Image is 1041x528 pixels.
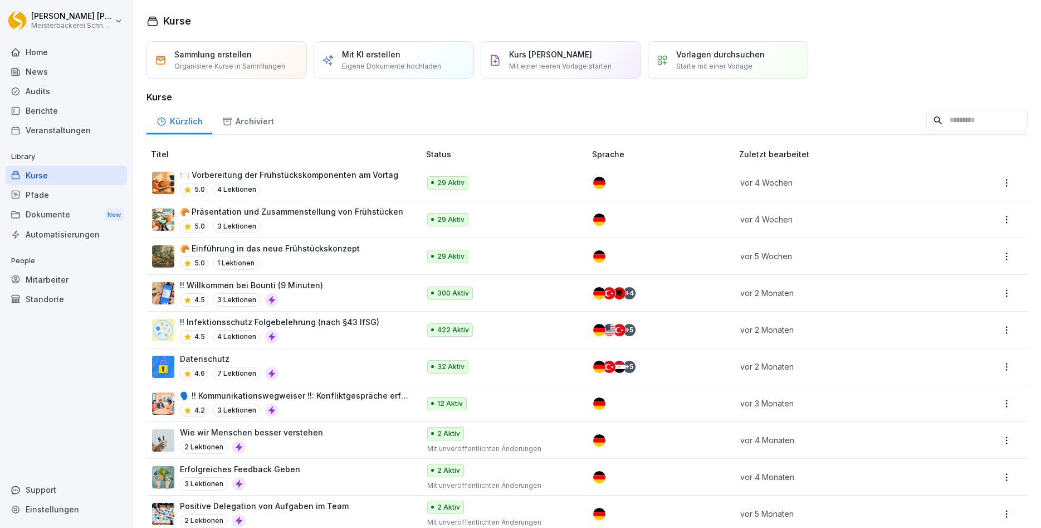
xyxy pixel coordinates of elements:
p: Status [426,148,588,160]
p: 3 Lektionen [213,404,261,417]
p: vor 5 Wochen [740,250,940,262]
p: 2 Aktiv [437,502,460,512]
p: 4.6 [194,369,205,379]
a: Veranstaltungen [6,120,127,140]
p: 2 Lektionen [180,440,228,454]
p: 4.2 [194,405,205,415]
p: vor 3 Monaten [740,398,940,409]
p: Zuletzt bearbeitet [739,148,954,160]
a: Kürzlich [146,106,212,134]
p: vor 4 Wochen [740,214,940,225]
p: 12 Aktiv [437,399,463,409]
p: 29 Aktiv [437,215,465,225]
p: 5.0 [194,258,205,268]
p: Library [6,148,127,166]
img: wr9iexfe9rtz8gn9otnyfhnm.png [152,245,174,268]
p: Mit unveröffentlichten Änderungen [427,481,574,491]
img: e9p8yhr1zzycljzf1qfkis0d.png [152,209,174,231]
p: vor 4 Wochen [740,177,940,188]
p: 2 Aktiv [437,429,460,439]
div: + 4 [623,287,636,299]
a: Pfade [6,185,127,205]
a: Archiviert [212,106,284,134]
p: 🥐 Einführung in das neue Frühstückskonzept [180,243,360,254]
div: Automatisierungen [6,225,127,244]
p: Starte mit einer Vorlage [676,61,752,71]
p: 4.5 [194,295,205,305]
a: Mitarbeiter [6,270,127,289]
p: Positive Delegation von Aufgaben im Team [180,500,349,512]
p: 3 Lektionen [213,293,261,307]
h3: Kurse [146,90,1028,104]
p: 4.5 [194,332,205,342]
div: New [105,209,124,221]
img: us.svg [603,324,615,336]
img: tr.svg [603,361,615,373]
img: de.svg [593,287,605,299]
p: Mit unveröffentlichten Änderungen [427,517,574,527]
p: Datenschutz [180,353,278,365]
p: 300 Aktiv [437,288,469,298]
p: 29 Aktiv [437,178,465,188]
p: Wie wir Menschen besser verstehen [180,427,323,438]
img: istrl2f5dh89luqdazvnu2w4.png [152,172,174,194]
p: 5.0 [194,221,205,231]
img: d4hhc7dpd98b6qx811o6wmlu.png [152,503,174,525]
p: Sammlung erstellen [174,49,252,60]
p: vor 2 Monaten [740,361,940,372]
img: xh3bnih80d1pxcetv9zsuevg.png [152,282,174,304]
p: 422 Aktiv [437,325,469,335]
div: Support [6,480,127,500]
p: vor 4 Monaten [740,471,940,483]
p: Titel [151,148,422,160]
p: 1 Lektionen [213,256,259,270]
img: i6t0qadksb9e189o874pazh6.png [152,393,174,415]
img: kqbxgg7x26j5eyntfo70oock.png [152,466,174,488]
img: de.svg [593,214,605,226]
p: 2 Aktiv [437,466,460,476]
a: Kurse [6,166,127,185]
img: de.svg [593,434,605,447]
p: [PERSON_NAME] [PERSON_NAME] [31,12,113,21]
img: tr.svg [613,324,625,336]
p: 🍽️ Vorbereitung der Frühstückskomponenten am Vortag [180,169,398,181]
p: vor 2 Monaten [740,287,940,299]
img: de.svg [593,324,605,336]
a: Einstellungen [6,500,127,519]
p: 5.0 [194,185,205,195]
img: eg.svg [613,361,625,373]
a: News [6,62,127,81]
p: Mit unveröffentlichten Änderungen [427,444,574,454]
p: 3 Lektionen [180,477,228,491]
p: 🗣️ !! Kommunikationswegweiser !!: Konfliktgespräche erfolgreich führen [180,390,408,401]
p: Mit KI erstellen [342,49,400,60]
div: Dokumente [6,205,127,225]
p: 29 Aktiv [437,251,465,261]
img: clixped2zgppihwsektunc4a.png [152,429,174,452]
h1: Kurse [163,13,191,28]
p: vor 4 Monaten [740,434,940,446]
p: Sprache [592,148,735,160]
p: 7 Lektionen [213,367,261,380]
img: de.svg [593,398,605,410]
p: vor 5 Monaten [740,508,940,520]
p: !! Infektionsschutz Folgebelehrung (nach §43 IfSG) [180,316,379,328]
img: de.svg [593,508,605,520]
a: Standorte [6,289,127,309]
p: 2 Lektionen [180,514,228,527]
img: al.svg [613,287,625,299]
p: 4 Lektionen [213,183,261,196]
a: DokumenteNew [6,205,127,225]
a: Home [6,42,127,62]
a: Audits [6,81,127,101]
